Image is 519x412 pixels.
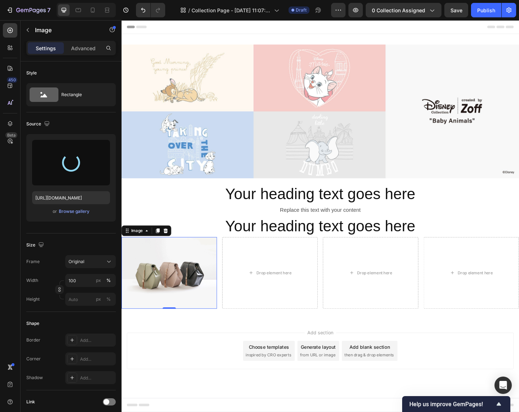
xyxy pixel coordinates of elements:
button: px [104,276,113,285]
span: Original [69,258,84,265]
div: Drop element here [147,272,185,278]
button: Browse gallery [58,208,90,215]
div: Shadow [26,374,43,381]
div: px [96,277,101,284]
div: Style [26,70,37,76]
div: Corner [26,356,41,362]
p: Settings [36,44,56,52]
span: / [188,7,190,14]
input: px% [65,293,116,306]
div: Add blank section [248,352,292,360]
label: Height [26,296,40,302]
button: px [104,295,113,304]
div: Add... [80,356,114,362]
p: Advanced [71,44,96,52]
div: % [106,277,111,284]
button: Original [65,255,116,268]
div: Drop element here [256,272,295,278]
button: Save [444,3,468,17]
div: Rectangle [61,86,105,103]
span: Add section [199,336,234,344]
span: inspired by CRO experts [135,361,185,368]
label: Width [26,277,38,284]
div: Shape [26,320,39,327]
div: Drop element here [366,272,404,278]
div: Link [26,399,35,405]
div: Beta [5,132,17,138]
div: Choose templates [139,352,182,360]
button: Show survey - Help us improve GemPages! [409,400,503,408]
div: Add... [80,375,114,381]
button: % [94,276,103,285]
p: 7 [47,6,50,14]
button: % [94,295,103,304]
p: Image [35,26,96,34]
div: 450 [7,77,17,83]
div: Source [26,119,51,129]
div: Size [26,240,45,250]
span: Draft [296,7,307,13]
span: 0 collection assigned [372,7,425,14]
div: % [106,296,111,302]
button: Publish [471,3,501,17]
span: or [53,207,57,216]
div: Generate layout [195,352,233,360]
button: 7 [3,3,54,17]
div: Publish [477,7,495,14]
span: then drag & drop elements [243,361,296,368]
div: px [96,296,101,302]
input: https://example.com/image.jpg [32,191,110,204]
label: Frame [26,258,40,265]
input: px% [65,274,116,287]
span: Collection Page - [DATE] 11:07:43 [192,7,271,14]
div: Add... [80,337,114,344]
span: from URL or image [194,361,233,368]
iframe: Design area [122,20,519,412]
span: Save [450,7,462,13]
div: Undo/Redo [136,3,165,17]
span: Help us improve GemPages! [409,401,494,408]
div: Browse gallery [59,208,89,215]
div: Open Intercom Messenger [494,377,512,394]
button: 0 collection assigned [366,3,441,17]
div: Border [26,337,40,343]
